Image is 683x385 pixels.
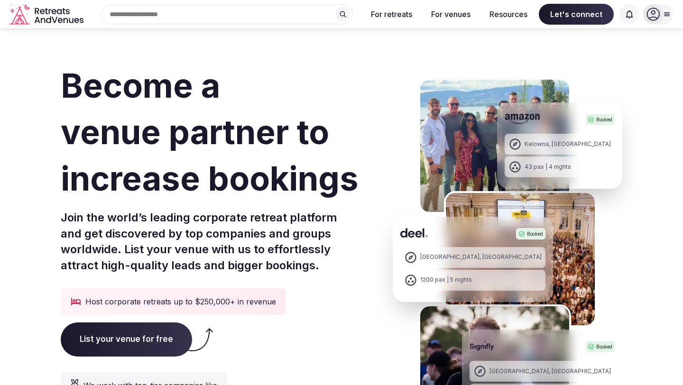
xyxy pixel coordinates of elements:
svg: Retreats and Venues company logo [9,4,85,25]
div: Booked [585,114,615,125]
a: Visit the homepage [9,4,85,25]
div: Booked [516,228,545,239]
p: Join the world’s leading corporate retreat platform and get discovered by top companies and group... [61,210,385,273]
div: 1200 pax | 5 nights [420,276,472,284]
button: Resources [482,4,535,25]
span: List your venue for free [61,322,192,357]
span: Let's connect [539,4,614,25]
div: Booked [585,341,615,352]
a: List your venue for free [61,334,192,344]
div: [GEOGRAPHIC_DATA], [GEOGRAPHIC_DATA] [489,367,611,376]
img: Amazon Kelowna Retreat [418,78,572,214]
button: For retreats [363,4,420,25]
img: Deel Spain Retreat [444,191,597,327]
h1: Become a venue partner to increase bookings [61,63,385,202]
div: Kelowna, [GEOGRAPHIC_DATA] [525,140,611,148]
div: Host corporate retreats up to $250,000+ in revenue [61,288,286,315]
div: 43 pax | 4 nights [525,163,571,171]
button: For venues [424,4,478,25]
div: [GEOGRAPHIC_DATA], [GEOGRAPHIC_DATA] [420,253,542,261]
